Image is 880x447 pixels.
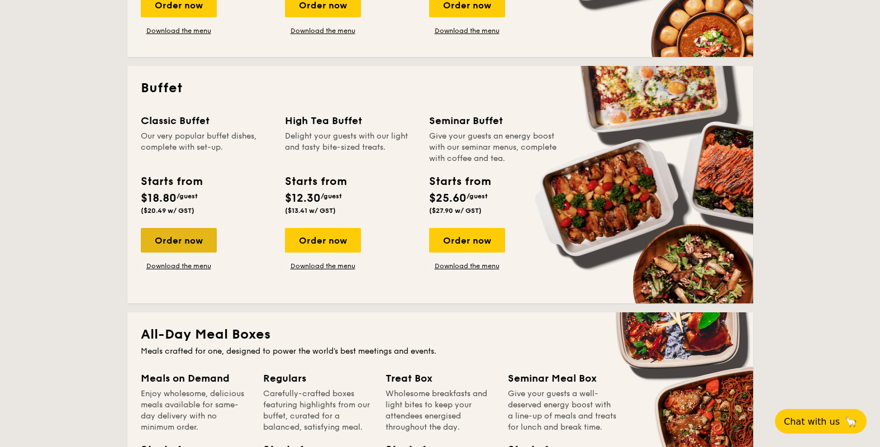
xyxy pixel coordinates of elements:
span: Chat with us [784,416,840,427]
a: Download the menu [285,26,361,35]
a: Download the menu [141,26,217,35]
div: Seminar Meal Box [508,370,617,386]
div: Seminar Buffet [429,113,560,129]
span: ($20.49 w/ GST) [141,207,194,215]
span: /guest [321,192,342,200]
div: High Tea Buffet [285,113,416,129]
span: /guest [467,192,488,200]
span: /guest [177,192,198,200]
div: Order now [429,228,505,253]
span: $18.80 [141,192,177,205]
div: Give your guests an energy boost with our seminar menus, complete with coffee and tea. [429,131,560,164]
div: Meals on Demand [141,370,250,386]
span: $12.30 [285,192,321,205]
div: Give your guests a well-deserved energy boost with a line-up of meals and treats for lunch and br... [508,388,617,433]
div: Order now [285,228,361,253]
div: Regulars [263,370,372,386]
a: Download the menu [141,261,217,270]
a: Download the menu [429,26,505,35]
div: Treat Box [386,370,494,386]
div: Delight your guests with our light and tasty bite-sized treats. [285,131,416,164]
span: ($27.90 w/ GST) [429,207,482,215]
span: $25.60 [429,192,467,205]
h2: Buffet [141,79,740,97]
a: Download the menu [285,261,361,270]
div: Wholesome breakfasts and light bites to keep your attendees energised throughout the day. [386,388,494,433]
div: Starts from [429,173,490,190]
div: Carefully-crafted boxes featuring highlights from our buffet, curated for a balanced, satisfying ... [263,388,372,433]
a: Download the menu [429,261,505,270]
div: Meals crafted for one, designed to power the world's best meetings and events. [141,346,740,357]
h2: All-Day Meal Boxes [141,326,740,344]
span: 🦙 [844,415,858,428]
div: Enjoy wholesome, delicious meals available for same-day delivery with no minimum order. [141,388,250,433]
span: ($13.41 w/ GST) [285,207,336,215]
div: Classic Buffet [141,113,272,129]
div: Starts from [285,173,346,190]
button: Chat with us🦙 [775,409,867,434]
div: Our very popular buffet dishes, complete with set-up. [141,131,272,164]
div: Order now [141,228,217,253]
div: Starts from [141,173,202,190]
